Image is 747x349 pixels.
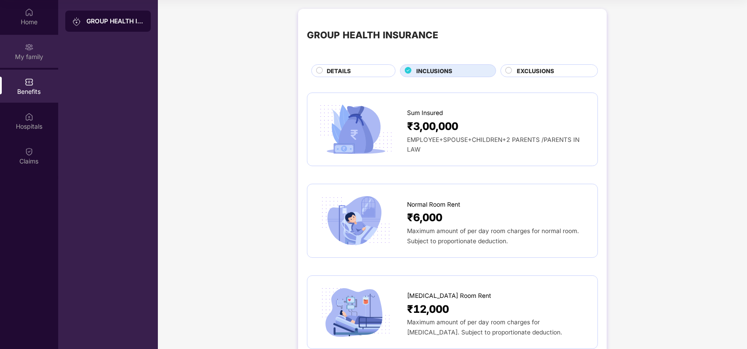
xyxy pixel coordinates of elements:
span: Maximum amount of per day room charges for normal room. Subject to proportionate deduction. [407,227,579,245]
span: [MEDICAL_DATA] Room Rent [407,291,491,301]
span: EXCLUSIONS [517,67,555,75]
img: svg+xml;base64,PHN2ZyB3aWR0aD0iMjAiIGhlaWdodD0iMjAiIHZpZXdCb3g9IjAgMCAyMCAyMCIgZmlsbD0ibm9uZSIgeG... [25,43,34,52]
img: icon [316,102,396,157]
span: Sum Insured [407,108,443,118]
span: Maximum amount of per day room charges for [MEDICAL_DATA]. Subject to proportionate deduction. [407,319,562,336]
div: GROUP HEALTH INSURANCE [307,28,438,43]
span: DETAILS [327,67,351,75]
span: ₹3,00,000 [407,118,458,135]
img: svg+xml;base64,PHN2ZyB3aWR0aD0iMjAiIGhlaWdodD0iMjAiIHZpZXdCb3g9IjAgMCAyMCAyMCIgZmlsbD0ibm9uZSIgeG... [72,17,81,26]
div: GROUP HEALTH INSURANCE [86,17,144,26]
img: icon [316,285,396,340]
span: Normal Room Rent [407,200,460,210]
img: svg+xml;base64,PHN2ZyBpZD0iQ2xhaW0iIHhtbG5zPSJodHRwOi8vd3d3LnczLm9yZy8yMDAwL3N2ZyIgd2lkdGg9IjIwIi... [25,147,34,156]
span: ₹6,000 [407,209,442,226]
span: ₹12,000 [407,301,449,318]
img: icon [316,193,396,248]
img: svg+xml;base64,PHN2ZyBpZD0iSG9zcGl0YWxzIiB4bWxucz0iaHR0cDovL3d3dy53My5vcmcvMjAwMC9zdmciIHdpZHRoPS... [25,112,34,121]
img: svg+xml;base64,PHN2ZyBpZD0iSG9tZSIgeG1sbnM9Imh0dHA6Ly93d3cudzMub3JnLzIwMDAvc3ZnIiB3aWR0aD0iMjAiIG... [25,8,34,17]
span: EMPLOYEE+SPOUSE+CHILDREN+2 PARENTS /PARENTS IN LAW [407,136,579,153]
img: svg+xml;base64,PHN2ZyBpZD0iQmVuZWZpdHMiIHhtbG5zPSJodHRwOi8vd3d3LnczLm9yZy8yMDAwL3N2ZyIgd2lkdGg9Ij... [25,78,34,86]
span: INCLUSIONS [416,67,452,75]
